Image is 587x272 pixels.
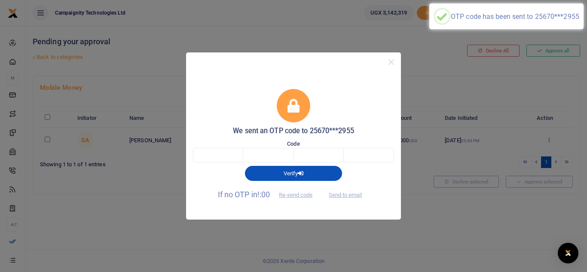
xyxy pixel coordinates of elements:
span: If no OTP in [218,190,320,199]
button: Verify [245,166,342,180]
span: !:00 [257,190,270,199]
h5: We sent an OTP code to 25670***2955 [193,127,394,135]
button: Close [385,56,397,68]
label: Code [287,140,300,148]
div: Open Intercom Messenger [558,243,578,263]
div: OTP code has been sent to 25670***2955 [451,12,579,21]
